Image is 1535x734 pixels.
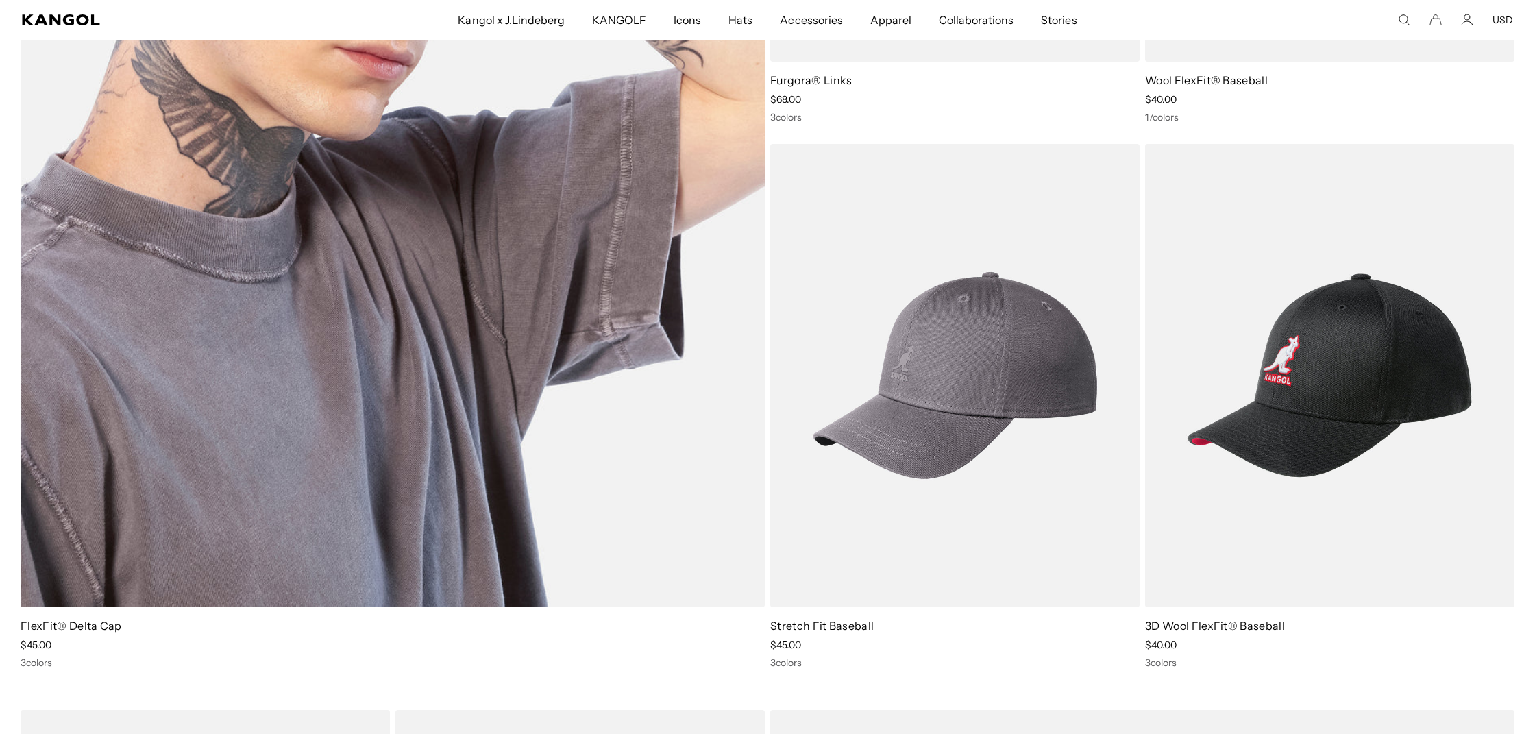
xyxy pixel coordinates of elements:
[770,93,801,106] span: $68.00
[1461,14,1473,26] a: Account
[21,657,765,669] div: 3 colors
[770,619,874,633] a: Stretch Fit Baseball
[770,657,1140,669] div: 3 colors
[1145,73,1268,87] a: Wool FlexFit® Baseball
[770,111,1140,123] div: 3 colors
[1493,14,1513,26] button: USD
[1398,14,1410,26] summary: Search here
[770,639,801,651] span: $45.00
[770,73,852,87] a: Furgora® Links
[21,639,51,651] span: $45.00
[770,144,1140,608] img: Stretch Fit Baseball
[1145,619,1285,633] a: 3D Wool FlexFit® Baseball
[22,14,304,25] a: Kangol
[1145,639,1177,651] span: $40.00
[1429,14,1442,26] button: Cart
[1145,111,1514,123] div: 17 colors
[1145,657,1514,669] div: 3 colors
[1145,93,1177,106] span: $40.00
[21,619,122,633] a: FlexFit® Delta Cap
[1145,144,1514,608] img: 3D Wool FlexFit® Baseball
